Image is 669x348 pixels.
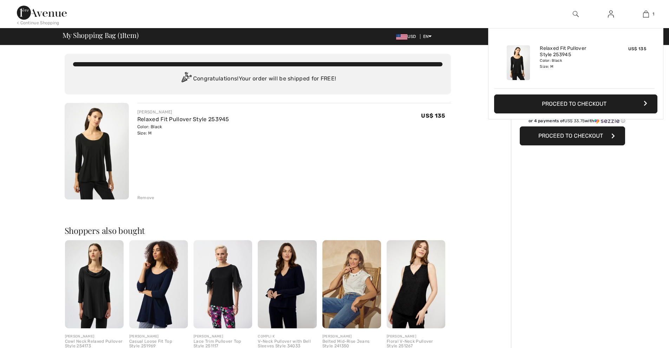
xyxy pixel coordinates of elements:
span: 1 [120,30,122,39]
div: [PERSON_NAME] [194,334,252,339]
div: Remove [137,195,155,201]
img: Cowl Neck Relaxed Pullover Style 254173 [65,240,124,328]
a: Sign In [602,10,619,19]
div: COMPLI K [258,334,316,339]
div: [PERSON_NAME] [129,334,188,339]
span: US$ 135 [628,46,646,51]
a: Relaxed Fit Pullover Style 253945 [540,45,609,58]
a: 1 [629,10,663,18]
button: Proceed to Checkout [494,94,657,113]
span: US$ 135 [421,112,445,119]
img: Casual Loose Fit Top Style 251969 [129,240,188,328]
div: [PERSON_NAME] [322,334,381,339]
img: Relaxed Fit Pullover Style 253945 [65,103,129,199]
div: [PERSON_NAME] [387,334,445,339]
div: Congratulations! Your order will be shipped for FREE! [73,72,442,86]
img: US Dollar [396,34,407,40]
div: [PERSON_NAME] [65,334,124,339]
div: Color: Black Size: M [137,124,229,136]
span: USD [396,34,419,39]
img: Belted Mid-Rise Jeans Style 241350 [322,240,381,328]
img: Lace Trim Pullover Top Style 251117 [194,240,252,328]
span: EN [423,34,432,39]
a: Relaxed Fit Pullover Style 253945 [137,116,229,123]
img: Relaxed Fit Pullover Style 253945 [507,45,530,80]
h2: Shoppers also bought [65,226,451,235]
img: My Info [608,10,614,18]
div: < Continue Shopping [17,20,59,26]
span: My Shopping Bag ( Item) [63,32,139,39]
img: search the website [573,10,579,18]
div: [PERSON_NAME] [137,109,229,115]
img: Floral V-Neck Pullover Style 251267 [387,240,445,328]
img: Congratulation2.svg [179,72,193,86]
div: Color: Black Size: M [540,58,609,69]
img: My Bag [643,10,649,18]
span: 1 [652,11,654,17]
img: V-Neck Pullover with Bell Sleeves Style 34033 [258,240,316,328]
img: 1ère Avenue [17,6,67,20]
